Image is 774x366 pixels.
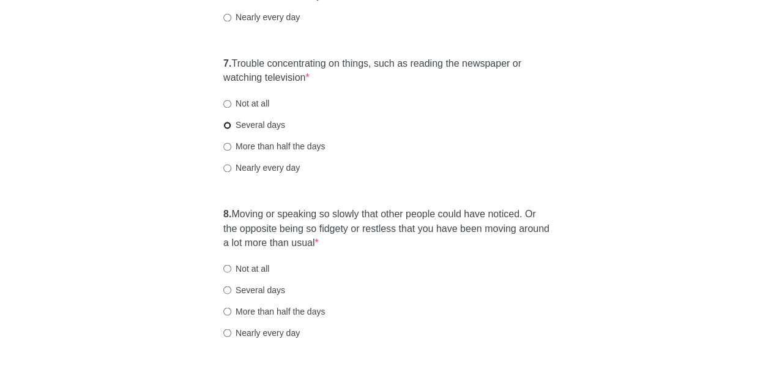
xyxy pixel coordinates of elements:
[223,207,551,250] label: Moving or speaking so slowly that other people could have noticed. Or the opposite being so fidge...
[223,57,551,85] label: Trouble concentrating on things, such as reading the newspaper or watching television
[223,283,285,296] label: Several days
[223,286,231,294] input: Several days
[223,307,231,315] input: More than half the days
[223,305,325,317] label: More than half the days
[223,209,231,219] strong: 8.
[223,11,300,23] label: Nearly every day
[223,164,231,172] input: Nearly every day
[223,264,231,272] input: Not at all
[223,121,231,129] input: Several days
[223,100,231,108] input: Not at all
[223,262,269,274] label: Not at all
[223,13,231,21] input: Nearly every day
[223,140,325,152] label: More than half the days
[223,143,231,151] input: More than half the days
[223,326,300,338] label: Nearly every day
[223,119,285,131] label: Several days
[223,162,300,174] label: Nearly every day
[223,58,231,69] strong: 7.
[223,97,269,110] label: Not at all
[223,329,231,337] input: Nearly every day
